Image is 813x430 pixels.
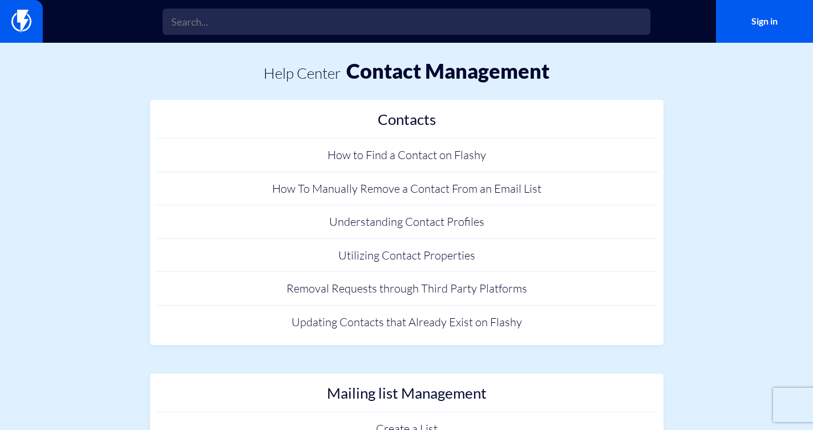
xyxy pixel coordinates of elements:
[156,205,658,239] a: Understanding Contact Profiles
[264,64,341,82] a: Help center
[346,60,549,83] h1: Contact Management
[156,172,658,206] a: How To Manually Remove a Contact From an Email List
[156,306,658,339] a: Updating Contacts that Already Exist on Flashy
[161,111,652,133] h2: Contacts
[156,239,658,273] a: Utilizing Contact Properties
[156,379,658,413] a: Mailing list Management
[163,9,650,35] input: Search...
[156,139,658,172] a: How to Find a Contact on Flashy
[161,385,652,407] h2: Mailing list Management
[156,272,658,306] a: Removal Requests through Third Party Platforms
[156,106,658,139] a: Contacts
